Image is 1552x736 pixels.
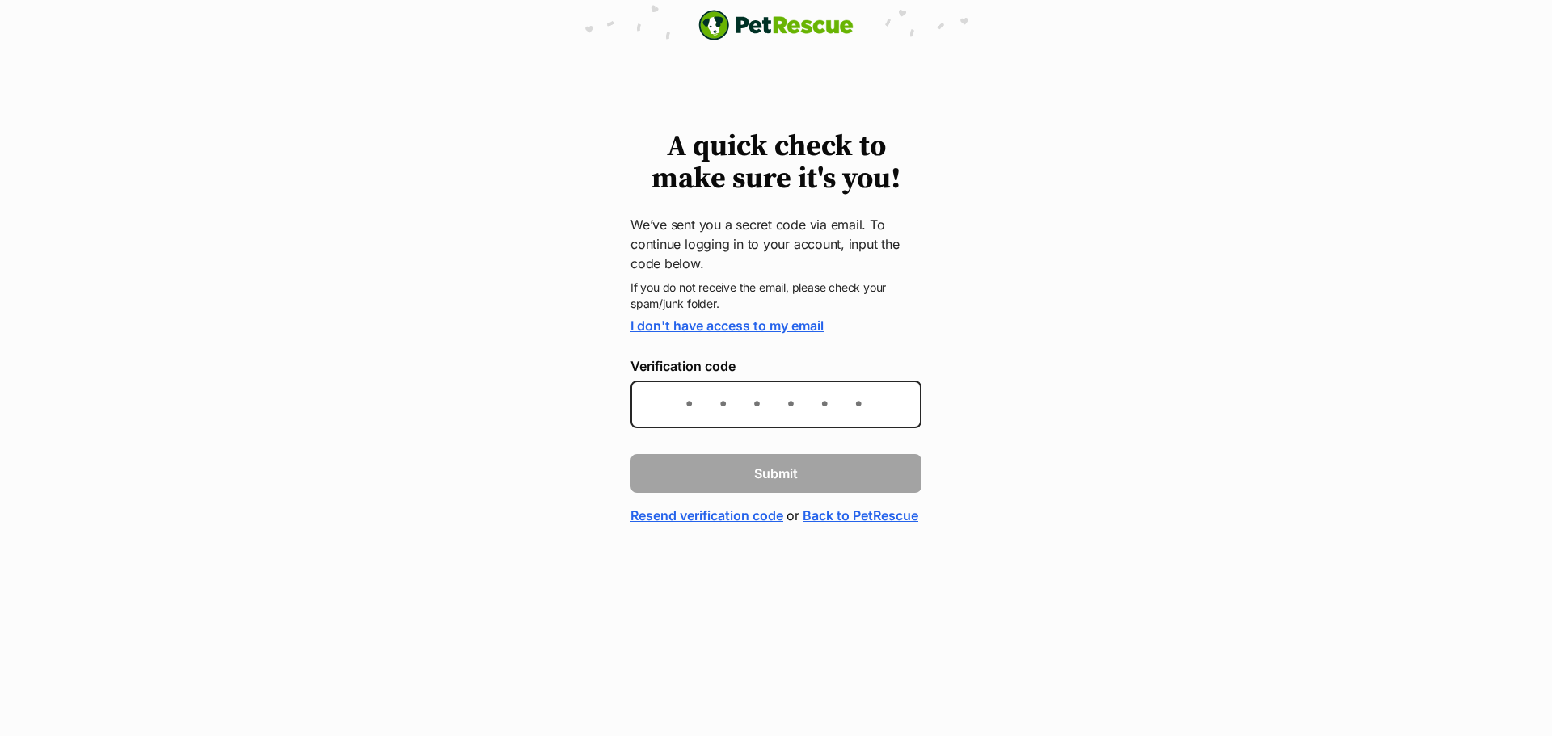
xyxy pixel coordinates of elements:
span: Submit [754,464,798,483]
a: Resend verification code [630,506,783,525]
p: We’ve sent you a secret code via email. To continue logging in to your account, input the code be... [630,215,921,273]
span: or [787,506,799,525]
img: logo-e224e6f780fb5917bec1dbf3a21bbac754714ae5b6737aabdf751b685950b380.svg [698,10,854,40]
a: Back to PetRescue [803,506,918,525]
p: If you do not receive the email, please check your spam/junk folder. [630,280,921,312]
a: PetRescue [698,10,854,40]
h1: A quick check to make sure it's you! [630,131,921,196]
label: Verification code [630,359,921,373]
input: Enter the 6-digit verification code sent to your device [630,381,921,428]
a: I don't have access to my email [630,318,824,334]
button: Submit [630,454,921,493]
